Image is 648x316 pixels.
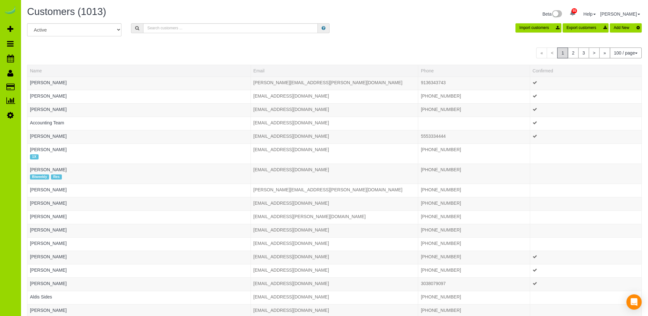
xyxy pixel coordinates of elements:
[610,48,642,58] button: 100 / page
[530,264,641,278] td: Confirmed
[27,184,251,197] td: Name
[418,164,530,184] td: Phone
[251,278,418,291] td: Email
[557,48,568,58] span: 1
[418,90,530,103] td: Phone
[251,164,418,184] td: Email
[30,187,67,192] a: [PERSON_NAME]
[551,10,562,18] img: New interface
[27,143,251,164] td: Name
[418,117,530,130] td: Phone
[30,313,248,315] div: Tags
[530,184,641,197] td: Confirmed
[251,238,418,251] td: Email
[30,80,67,85] a: [PERSON_NAME]
[251,211,418,224] td: Email
[27,211,251,224] td: Name
[27,278,251,291] td: Name
[530,143,641,164] td: Confirmed
[27,103,251,117] td: Name
[30,154,39,159] span: 1X
[30,126,248,128] div: Tags
[30,294,52,299] a: Aldis Sides
[418,130,530,143] td: Phone
[583,11,596,17] a: Help
[30,287,248,288] div: Tags
[30,174,49,180] span: Biweekly
[536,48,547,58] span: «
[251,65,418,77] th: Email
[30,99,248,101] div: Tags
[600,11,640,17] a: [PERSON_NAME]
[30,153,248,161] div: Tags
[27,65,251,77] th: Name
[418,197,530,211] td: Phone
[251,224,418,238] td: Email
[568,48,579,58] a: 2
[30,233,248,235] div: Tags
[547,48,557,58] span: <
[27,77,251,90] td: Name
[30,201,67,206] a: [PERSON_NAME]
[530,211,641,224] td: Confirmed
[30,167,67,172] a: [PERSON_NAME]
[418,238,530,251] td: Phone
[530,197,641,211] td: Confirmed
[27,251,251,264] td: Name
[30,241,67,246] a: [PERSON_NAME]
[27,291,251,305] td: Name
[542,11,562,17] a: Beta
[418,77,530,90] td: Phone
[418,224,530,238] td: Phone
[251,130,418,143] td: Email
[251,197,418,211] td: Email
[143,23,318,33] input: Search customers ...
[530,251,641,264] td: Confirmed
[418,278,530,291] td: Phone
[530,291,641,305] td: Confirmed
[589,48,600,58] a: >
[530,65,641,77] th: Confirmed
[30,147,67,152] a: [PERSON_NAME]
[4,6,17,15] a: Automaid Logo
[251,264,418,278] td: Email
[27,238,251,251] td: Name
[30,113,248,114] div: Tags
[418,291,530,305] td: Phone
[536,48,642,58] nav: Pagination navigation
[418,251,530,264] td: Phone
[27,164,251,184] td: Name
[51,174,62,180] span: Res
[530,90,641,103] td: Confirmed
[530,130,641,143] td: Confirmed
[251,117,418,130] td: Email
[30,246,248,248] div: Tags
[251,77,418,90] td: Email
[30,206,248,208] div: Tags
[530,77,641,90] td: Confirmed
[30,214,67,219] a: [PERSON_NAME]
[566,6,579,20] a: 55
[418,184,530,197] td: Phone
[27,197,251,211] td: Name
[578,48,589,58] a: 3
[251,143,418,164] td: Email
[30,227,67,232] a: [PERSON_NAME]
[27,130,251,143] td: Name
[418,143,530,164] td: Phone
[530,164,641,184] td: Confirmed
[30,300,248,302] div: Tags
[610,23,642,33] button: Add New
[30,107,67,112] a: [PERSON_NAME]
[27,90,251,103] td: Name
[530,103,641,117] td: Confirmed
[530,278,641,291] td: Confirmed
[251,291,418,305] td: Email
[563,23,608,33] button: Export customers
[251,251,418,264] td: Email
[30,93,67,99] a: [PERSON_NAME]
[30,308,67,313] a: [PERSON_NAME]
[599,48,610,58] a: »
[530,224,641,238] td: Confirmed
[30,220,248,221] div: Tags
